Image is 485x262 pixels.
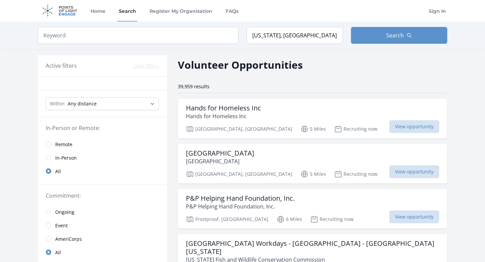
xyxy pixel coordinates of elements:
h3: Hands for Homeless Inc [186,104,261,112]
a: In-Person [38,151,167,164]
span: 39,959 results [178,83,209,90]
p: Recruiting now [310,215,354,223]
a: Ongoing [38,205,167,219]
button: Search [351,27,447,44]
a: Remote [38,137,167,151]
a: AmeriCorps [38,232,167,245]
a: All [38,245,167,259]
p: Recruiting now [334,170,378,178]
a: Event [38,219,167,232]
span: Search [386,31,404,39]
span: Event [55,222,68,229]
span: View opportunity [389,210,439,223]
p: 5 Miles [300,125,326,133]
span: Remote [55,141,72,148]
a: P&P Helping Hand Foundation, Inc. P&P Helping Hand Foundation, Inc. Frostproof, [GEOGRAPHIC_DATA]... [178,189,447,229]
span: AmeriCorps [55,236,82,242]
h2: Volunteer Opportunities [178,57,303,72]
p: P&P Helping Hand Foundation, Inc. [186,202,295,210]
p: [GEOGRAPHIC_DATA], [GEOGRAPHIC_DATA] [186,170,292,178]
span: View opportunity [389,120,439,133]
input: Keyword [38,27,238,44]
span: All [55,249,61,256]
input: Location [247,27,343,44]
select: Search Radius [46,97,159,110]
a: All [38,164,167,178]
a: Hands for Homeless Inc Hands for Homeless Inc [GEOGRAPHIC_DATA], [GEOGRAPHIC_DATA] 5 Miles Recrui... [178,99,447,138]
span: View opportunity [389,165,439,178]
button: Clear filters [133,63,159,69]
h3: [GEOGRAPHIC_DATA] Workdays - [GEOGRAPHIC_DATA] - [GEOGRAPHIC_DATA][US_STATE] [186,239,439,256]
p: [GEOGRAPHIC_DATA], [GEOGRAPHIC_DATA] [186,125,292,133]
p: 6 Miles [277,215,302,223]
h3: P&P Helping Hand Foundation, Inc. [186,194,295,202]
p: 5 Miles [300,170,326,178]
p: Hands for Homeless Inc [186,112,261,120]
p: Recruiting now [334,125,378,133]
a: [GEOGRAPHIC_DATA] [GEOGRAPHIC_DATA] [GEOGRAPHIC_DATA], [GEOGRAPHIC_DATA] 5 Miles Recruiting now V... [178,144,447,184]
span: In-Person [55,155,77,161]
legend: In-Person or Remote: [46,124,159,132]
h3: [GEOGRAPHIC_DATA] [186,149,254,157]
p: Frostproof, [GEOGRAPHIC_DATA] [186,215,268,223]
legend: Commitment: [46,192,159,200]
span: Ongoing [55,209,74,216]
span: All [55,168,61,175]
h3: Active filters [46,62,77,70]
p: [GEOGRAPHIC_DATA] [186,157,254,165]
